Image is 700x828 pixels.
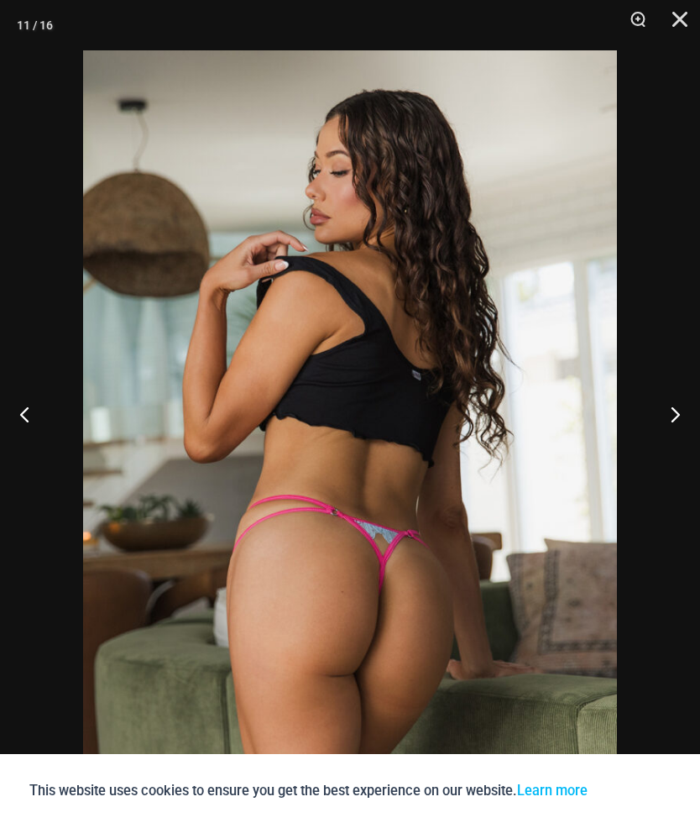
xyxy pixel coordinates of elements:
div: 11 / 16 [17,13,53,38]
p: This website uses cookies to ensure you get the best experience on our website. [29,779,588,802]
button: Next [637,372,700,456]
button: Accept [600,771,671,811]
a: Learn more [517,783,588,799]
